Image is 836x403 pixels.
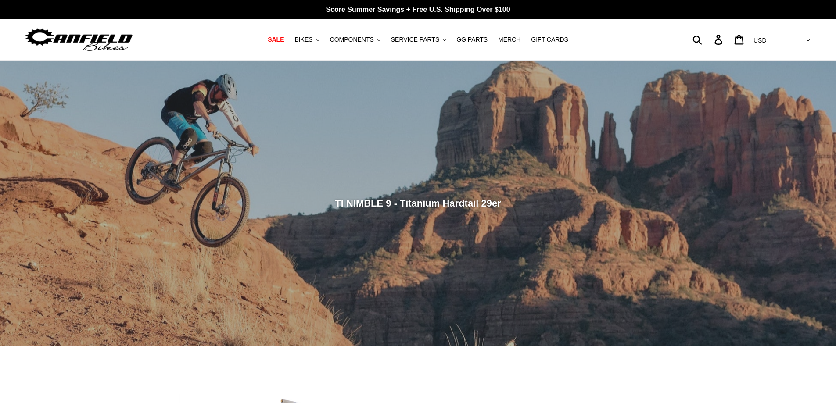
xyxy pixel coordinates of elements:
span: SERVICE PARTS [391,36,439,43]
span: TI NIMBLE 9 - Titanium Hardtail 29er [335,197,501,208]
a: GG PARTS [452,34,492,46]
span: GIFT CARDS [531,36,568,43]
a: GIFT CARDS [527,34,573,46]
span: MERCH [498,36,520,43]
button: SERVICE PARTS [387,34,450,46]
button: COMPONENTS [326,34,385,46]
button: BIKES [290,34,323,46]
span: GG PARTS [456,36,488,43]
span: BIKES [294,36,312,43]
a: MERCH [494,34,525,46]
a: SALE [263,34,288,46]
input: Search [697,30,720,49]
span: COMPONENTS [330,36,374,43]
span: SALE [268,36,284,43]
img: Canfield Bikes [24,26,134,53]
